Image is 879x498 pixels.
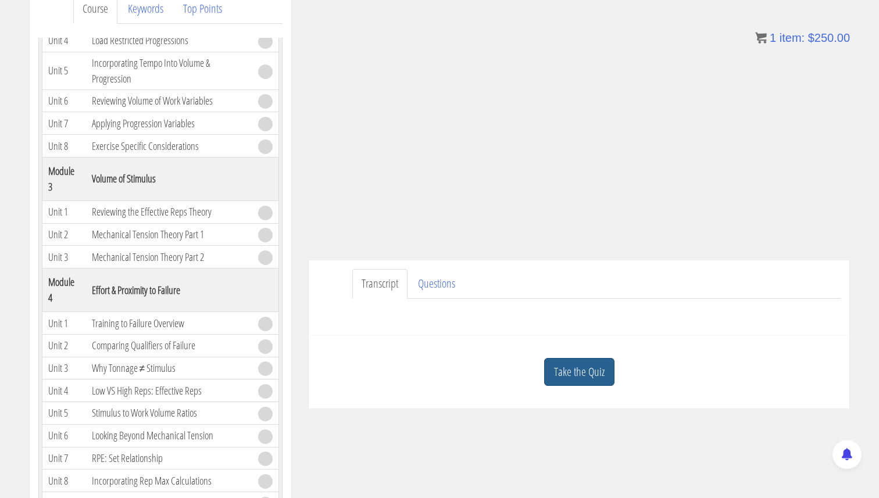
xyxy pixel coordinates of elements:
td: Low VS High Reps: Effective Reps [86,379,253,402]
td: Unit 2 [42,223,86,246]
bdi: 250.00 [808,31,850,44]
td: Unit 6 [42,424,86,447]
td: Incorporating Rep Max Calculations [86,470,253,492]
span: 1 [770,31,776,44]
td: Unit 5 [42,402,86,425]
th: Effort & Proximity to Failure [86,268,253,312]
td: Unit 6 [42,89,86,112]
td: Training to Failure Overview [86,312,253,335]
td: Unit 8 [42,470,86,492]
span: item: [780,31,805,44]
td: Why Tonnage ≠ Stimulus [86,357,253,379]
a: Questions [409,269,464,299]
td: Reviewing Volume of Work Variables [86,89,253,112]
a: Transcript [352,269,408,299]
td: Unit 7 [42,447,86,470]
span: $ [808,31,814,44]
td: Unit 4 [42,379,86,402]
td: Mechanical Tension Theory Part 1 [86,223,253,246]
th: Module 4 [42,268,86,312]
td: Reviewing the Effective Reps Theory [86,200,253,223]
th: Volume of Stimulus [86,157,253,200]
td: Unit 3 [42,357,86,379]
td: Unit 1 [42,312,86,335]
td: Unit 8 [42,135,86,157]
td: Unit 1 [42,200,86,223]
td: Incorporating Tempo Into Volume & Progression [86,52,253,89]
td: Unit 5 [42,52,86,89]
img: icon11.png [755,32,767,44]
td: Stimulus to Work Volume Ratios [86,402,253,425]
td: Exercise Specific Considerations [86,135,253,157]
td: Mechanical Tension Theory Part 2 [86,246,253,268]
td: Applying Progression Variables [86,112,253,135]
td: Unit 2 [42,334,86,357]
td: Unit 7 [42,112,86,135]
td: Unit 4 [42,30,86,52]
a: Take the Quiz [544,358,614,386]
td: Looking Beyond Mechanical Tension [86,424,253,447]
td: Load Restricted Progressions [86,30,253,52]
td: Comparing Qualifiers of Failure [86,334,253,357]
td: RPE: Set Relationship [86,447,253,470]
td: Unit 3 [42,246,86,268]
th: Module 3 [42,157,86,200]
a: 1 item: $250.00 [755,31,850,44]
